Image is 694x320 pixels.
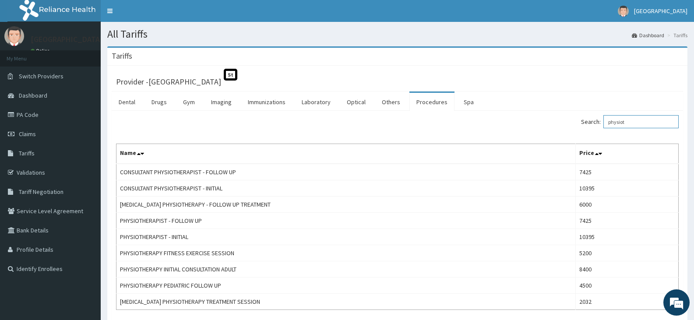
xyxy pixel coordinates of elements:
[19,91,47,99] span: Dashboard
[575,164,678,180] td: 7425
[144,93,174,111] a: Drugs
[31,48,52,54] a: Online
[112,93,142,111] a: Dental
[116,278,576,294] td: PHYSIOTHERAPY PEDIATRIC FOLLOW UP
[575,197,678,213] td: 6000
[575,180,678,197] td: 10395
[112,52,132,60] h3: Tariffs
[116,144,576,164] th: Name
[176,93,202,111] a: Gym
[116,197,576,213] td: [MEDICAL_DATA] PHYSIOTHERAPY - FOLLOW UP TREATMENT
[4,26,24,46] img: User Image
[665,32,687,39] li: Tariffs
[16,44,35,66] img: d_794563401_company_1708531726252_794563401
[116,294,576,310] td: [MEDICAL_DATA] PHYSIOTHERAPY TREATMENT SESSION
[116,245,576,261] td: PHYSIOTHERAPY FITNESS EXERCISE SESSION
[409,93,454,111] a: Procedures
[575,213,678,229] td: 7425
[116,78,221,86] h3: Provider - [GEOGRAPHIC_DATA]
[204,93,239,111] a: Imaging
[224,69,237,81] span: St
[116,164,576,180] td: CONSULTANT PHYSIOTHERAPIST - FOLLOW UP
[575,144,678,164] th: Price
[632,32,664,39] a: Dashboard
[295,93,338,111] a: Laboratory
[116,261,576,278] td: PHYSIOTHERAPY INITIAL CONSULTATION ADULT
[634,7,687,15] span: [GEOGRAPHIC_DATA]
[603,115,679,128] input: Search:
[618,6,629,17] img: User Image
[19,72,63,80] span: Switch Providers
[116,229,576,245] td: PHYSIOTHERAPIST - INITIAL
[116,213,576,229] td: PHYSIOTHERAPIST - FOLLOW UP
[144,4,165,25] div: Minimize live chat window
[19,188,63,196] span: Tariff Negotiation
[575,294,678,310] td: 2032
[46,49,147,60] div: Chat with us now
[241,93,292,111] a: Immunizations
[457,93,481,111] a: Spa
[575,278,678,294] td: 4500
[4,221,167,251] textarea: Type your message and hit 'Enter'
[51,101,121,190] span: We're online!
[116,180,576,197] td: CONSULTANT PHYSIOTHERAPIST - INITIAL
[575,261,678,278] td: 8400
[575,229,678,245] td: 10395
[19,149,35,157] span: Tariffs
[375,93,407,111] a: Others
[107,28,687,40] h1: All Tariffs
[19,130,36,138] span: Claims
[581,115,679,128] label: Search:
[340,93,373,111] a: Optical
[31,35,103,43] p: [GEOGRAPHIC_DATA]
[575,245,678,261] td: 5200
